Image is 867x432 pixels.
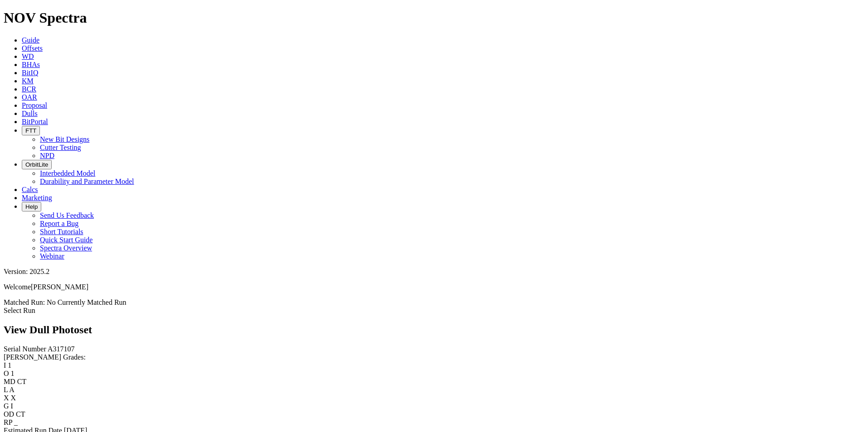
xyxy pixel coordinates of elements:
a: KM [22,77,34,85]
span: 1 [11,370,15,377]
span: FTT [25,127,36,134]
label: O [4,370,9,377]
a: Short Tutorials [40,228,83,235]
span: I [11,402,13,410]
span: Matched Run: [4,298,45,306]
a: Cutter Testing [40,144,81,151]
span: A317107 [48,345,75,353]
a: Webinar [40,252,64,260]
span: 1 [8,361,11,369]
a: New Bit Designs [40,135,89,143]
a: BitPortal [22,118,48,125]
h2: View Dull Photoset [4,324,863,336]
label: I [4,361,6,369]
a: NPD [40,152,54,159]
a: Durability and Parameter Model [40,178,134,185]
a: BHAs [22,61,40,68]
a: BCR [22,85,36,93]
div: Version: 2025.2 [4,268,863,276]
button: OrbitLite [22,160,52,169]
label: OD [4,410,14,418]
a: Proposal [22,101,47,109]
button: Help [22,202,41,211]
a: Marketing [22,194,52,202]
label: X [4,394,9,402]
p: Welcome [4,283,863,291]
span: [PERSON_NAME] [31,283,88,291]
a: WD [22,53,34,60]
a: Dulls [22,110,38,117]
a: Report a Bug [40,220,78,227]
span: Help [25,203,38,210]
a: Interbedded Model [40,169,95,177]
a: Send Us Feedback [40,211,94,219]
span: No Currently Matched Run [47,298,127,306]
span: CT [16,410,25,418]
a: Spectra Overview [40,244,92,252]
label: RP [4,418,12,426]
h1: NOV Spectra [4,10,863,26]
a: Guide [22,36,39,44]
span: CT [17,378,26,385]
label: L [4,386,8,394]
a: OAR [22,93,37,101]
a: Offsets [22,44,43,52]
label: Serial Number [4,345,46,353]
div: [PERSON_NAME] Grades: [4,353,863,361]
span: A [9,386,15,394]
a: Calcs [22,186,38,193]
span: _ [14,418,18,426]
a: Quick Start Guide [40,236,93,244]
label: MD [4,378,15,385]
span: OrbitLite [25,161,48,168]
a: BitIQ [22,69,38,77]
span: X [11,394,16,402]
button: FTT [22,126,40,135]
a: Select Run [4,307,35,314]
label: G [4,402,9,410]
